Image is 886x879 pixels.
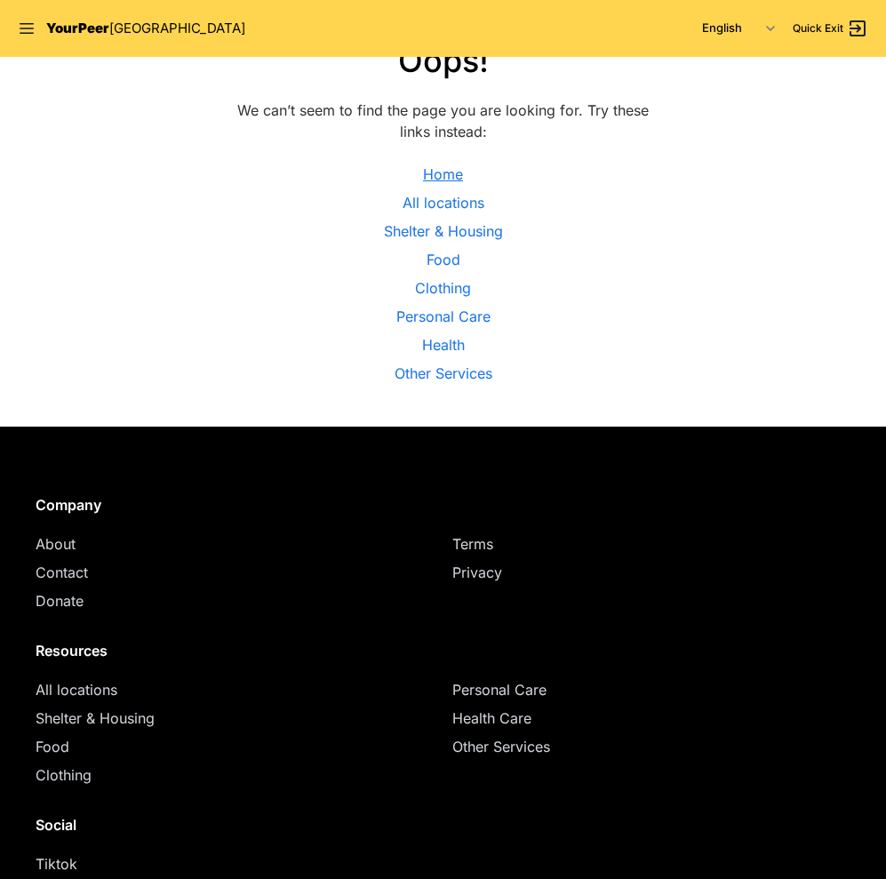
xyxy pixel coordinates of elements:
[46,19,245,39] a: YourPeer[GEOGRAPHIC_DATA]
[422,334,465,356] a: Health
[452,681,547,699] a: Personal Care
[452,709,531,727] a: Health Care
[36,855,77,873] a: Tiktok
[109,20,245,36] span: [GEOGRAPHIC_DATA]
[427,249,460,270] a: Food
[793,18,868,39] a: Quick Exit
[423,164,463,185] a: Home
[793,21,843,36] span: Quick Exit
[384,220,503,242] a: Shelter & Housing
[36,535,76,553] a: About
[36,496,101,514] span: Company
[396,306,491,327] a: Personal Care
[36,766,92,784] a: Clothing
[36,592,84,610] a: Donate
[452,563,502,581] a: Privacy
[234,100,653,142] p: We can’t seem to find the page you are looking for. Try these links instead:
[46,20,109,36] span: YourPeer
[36,738,69,755] a: Food
[452,738,550,755] a: Other Services
[395,363,492,384] a: Other Services
[398,43,489,78] h1: Oops!
[36,816,76,834] span: Social
[415,277,471,299] a: Clothing
[36,709,155,727] a: Shelter & Housing
[403,192,484,213] a: All locations
[452,535,493,553] a: Terms
[36,563,88,581] a: Contact
[36,642,108,659] span: Resources
[36,681,117,699] a: All locations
